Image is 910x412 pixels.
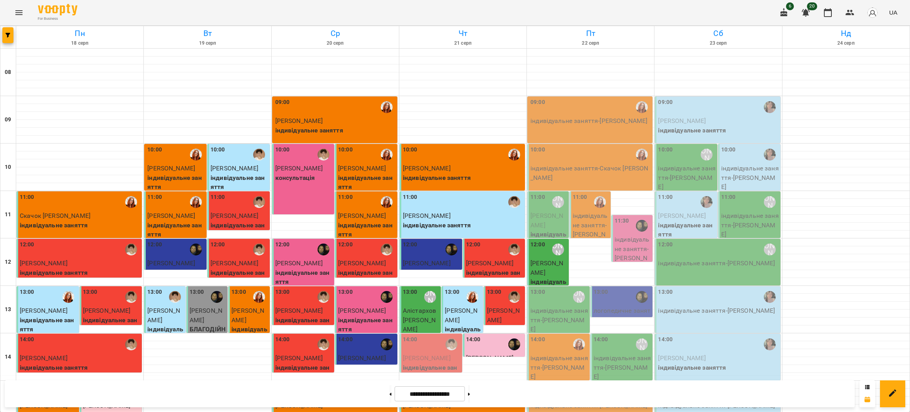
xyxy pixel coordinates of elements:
span: [PERSON_NAME] [211,259,258,267]
span: [PERSON_NAME] [147,164,195,172]
span: [PERSON_NAME] [275,117,323,125]
p: індивідуальне заняття [20,363,140,372]
p: індивідуальне заняття [338,173,396,192]
h6: Сб [656,27,780,40]
p: індивідуальне заняття - [PERSON_NAME] [658,306,778,316]
label: 14:00 [658,335,673,344]
p: індивідуальне заняття [275,363,333,382]
span: [PERSON_NAME] [530,259,563,276]
img: Валерія Капітан [381,338,393,350]
div: Савченко Дар'я [424,291,436,303]
img: Мєдвєдєва Катерина [764,338,776,350]
p: БЛАГОДІЙНА(лого) консультація [190,325,226,353]
label: 12:00 [147,240,162,249]
div: Кобзар Зоряна [253,291,265,303]
img: Мєдвєдєва Катерина [764,101,776,113]
span: [PERSON_NAME] [20,354,68,362]
img: Валерія Капітан [381,291,393,303]
p: логопедичне заняття 45хв [338,363,396,382]
div: Кобзар Зоряна [381,149,393,161]
label: 13:00 [147,288,162,297]
img: Марина Кириченко [125,244,137,255]
span: [PERSON_NAME] [338,307,386,314]
div: Валерія Капітан [446,244,457,255]
span: [PERSON_NAME] [275,307,323,314]
img: Кобзар Зоряна [381,101,393,113]
p: індивідуальне заняття [147,325,184,343]
label: 13:00 [658,288,673,297]
img: Мєдвєдєва Катерина [764,149,776,161]
label: 10:00 [338,146,353,154]
img: Кобзар Зоряна [62,291,74,303]
img: Марина Кириченко [446,338,457,350]
div: Савченко Дар'я [552,244,564,255]
div: Савченко Дар'я [636,338,648,350]
p: індивідуальне заняття [275,126,396,135]
img: Марина Кириченко [508,244,520,255]
span: [PERSON_NAME] [275,259,323,267]
p: індивідуальне заняття [338,316,396,334]
img: Валерія Капітан [318,244,329,255]
div: Кобзар Зоряна [594,196,606,208]
span: [PERSON_NAME] [20,307,68,314]
span: [PERSON_NAME] [338,212,386,219]
label: 11:00 [147,193,162,202]
h6: Вт [145,27,270,40]
label: 14:00 [20,335,34,344]
span: [PERSON_NAME] [466,354,514,362]
label: 12:00 [530,240,545,249]
h6: 23 серп [656,40,780,47]
div: Мєдвєдєва Катерина [701,196,713,208]
h6: 20 серп [273,40,398,47]
label: 12:00 [20,240,34,249]
label: 09:00 [275,98,290,107]
img: Валерія Капітан [211,291,223,303]
p: індивідуальне заняття [20,221,140,230]
label: 11:30 [615,217,629,225]
label: 13:00 [530,288,545,297]
label: 12:00 [466,240,481,249]
p: індивідуальне заняття [147,221,205,239]
img: Марина Кириченко [381,244,393,255]
img: Марина Кириченко [169,291,181,303]
img: Марина Кириченко [253,149,265,161]
span: [PERSON_NAME] [658,212,706,219]
label: 09:00 [658,98,673,107]
img: Кобзар Зоряна [190,149,202,161]
div: Кобзар Зоряна [125,196,137,208]
span: [PERSON_NAME] [211,212,258,219]
span: [PERSON_NAME] [231,307,264,324]
div: Кобзар Зоряна [466,291,478,303]
h6: Чт [400,27,525,40]
p: індивідуальне заняття - Скачок [PERSON_NAME] [530,164,651,182]
div: Марина Кириченко [253,196,265,208]
p: індивідуальне заняття [275,268,333,287]
label: 12:00 [658,240,673,249]
label: 13:00 [83,288,98,297]
p: логопедичне заняття 45хв [403,268,461,287]
p: індивідуальне заняття [466,268,524,287]
p: індивідуальне заняття [530,277,567,296]
label: 11:00 [338,193,353,202]
h6: Ср [273,27,398,40]
h6: 10 [5,163,11,172]
div: Кобзар Зоряна [190,196,202,208]
p: індивідуальне заняття - [PERSON_NAME] [530,353,588,382]
label: 10:00 [275,146,290,154]
p: індивідуальне заняття - [PERSON_NAME] [658,259,778,268]
label: 13:00 [594,288,608,297]
button: Menu [9,3,28,22]
span: Скачок [PERSON_NAME] [20,212,90,219]
p: індивідуальне заняття [147,173,205,192]
p: індивідуальне заняття [83,316,141,334]
div: Валерія Капітан [636,220,648,232]
p: індивідуальне заняття [338,268,396,287]
img: avatar_s.png [867,7,878,18]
